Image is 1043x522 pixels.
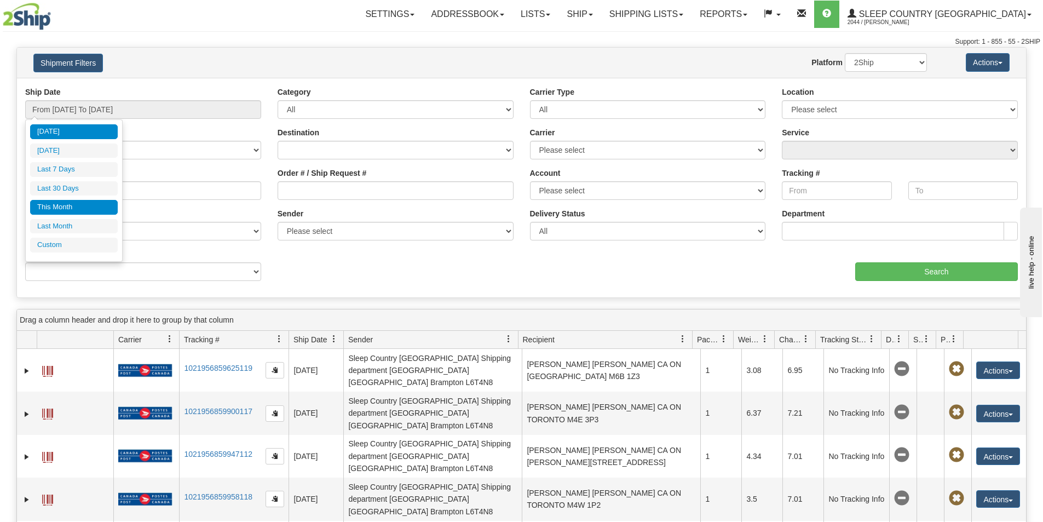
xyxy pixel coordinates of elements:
[756,330,774,348] a: Weight filter column settings
[673,330,692,348] a: Recipient filter column settings
[357,1,423,28] a: Settings
[343,478,522,520] td: Sleep Country [GEOGRAPHIC_DATA] Shipping department [GEOGRAPHIC_DATA] [GEOGRAPHIC_DATA] Brampton ...
[944,330,963,348] a: Pickup Status filter column settings
[3,3,51,30] img: logo2044.jpg
[823,478,889,520] td: No Tracking Info
[782,208,825,219] label: Department
[741,392,782,434] td: 6.37
[33,54,103,72] button: Shipment Filters
[8,9,101,18] div: live help - online
[30,181,118,196] li: Last 30 Days
[700,435,741,478] td: 1
[30,124,118,139] li: [DATE]
[21,494,32,505] a: Expand
[3,37,1040,47] div: Support: 1 - 855 - 55 - 2SHIP
[700,478,741,520] td: 1
[522,349,700,392] td: [PERSON_NAME] [PERSON_NAME] CA ON [GEOGRAPHIC_DATA] M6B 1Z3
[184,450,252,458] a: 1021956859947112
[779,334,802,345] span: Charge
[913,334,923,345] span: Shipment Issues
[558,1,601,28] a: Ship
[886,334,895,345] span: Delivery Status
[823,349,889,392] td: No Tracking Info
[266,448,284,464] button: Copy to clipboard
[855,262,1018,281] input: Search
[499,330,518,348] a: Sender filter column settings
[266,362,284,378] button: Copy to clipboard
[522,392,700,434] td: [PERSON_NAME] [PERSON_NAME] CA ON TORONTO M4E 3P3
[741,478,782,520] td: 3.5
[270,330,289,348] a: Tracking # filter column settings
[160,330,179,348] a: Carrier filter column settings
[1018,205,1042,317] iframe: chat widget
[601,1,692,28] a: Shipping lists
[343,435,522,478] td: Sleep Country [GEOGRAPHIC_DATA] Shipping department [GEOGRAPHIC_DATA] [GEOGRAPHIC_DATA] Brampton ...
[30,144,118,158] li: [DATE]
[782,435,823,478] td: 7.01
[118,406,172,420] img: 20 - Canada Post
[118,334,142,345] span: Carrier
[976,448,1020,465] button: Actions
[797,330,815,348] a: Charge filter column settings
[890,330,908,348] a: Delivery Status filter column settings
[941,334,950,345] span: Pickup Status
[782,168,820,179] label: Tracking #
[894,362,909,377] span: No Tracking Info
[697,334,720,345] span: Packages
[25,87,61,97] label: Ship Date
[30,162,118,177] li: Last 7 Days
[894,405,909,420] span: No Tracking Info
[530,208,585,219] label: Delivery Status
[741,349,782,392] td: 3.08
[423,1,512,28] a: Addressbook
[512,1,558,28] a: Lists
[976,362,1020,379] button: Actions
[782,349,823,392] td: 6.95
[184,407,252,416] a: 1021956859900117
[976,490,1020,508] button: Actions
[184,364,252,372] a: 1021956859625119
[714,330,733,348] a: Packages filter column settings
[118,492,172,506] img: 20 - Canada Post
[782,181,891,200] input: From
[700,349,741,392] td: 1
[782,392,823,434] td: 7.21
[42,361,53,378] a: Label
[856,9,1026,19] span: Sleep Country [GEOGRAPHIC_DATA]
[917,330,936,348] a: Shipment Issues filter column settings
[949,405,964,420] span: Pickup Not Assigned
[782,478,823,520] td: 7.01
[523,334,555,345] span: Recipient
[278,208,303,219] label: Sender
[894,491,909,506] span: No Tracking Info
[293,334,327,345] span: Ship Date
[184,492,252,501] a: 1021956859958118
[823,392,889,434] td: No Tracking Info
[530,127,555,138] label: Carrier
[266,405,284,422] button: Copy to clipboard
[289,435,343,478] td: [DATE]
[118,364,172,377] img: 20 - Canada Post
[848,17,930,28] span: 2044 / [PERSON_NAME]
[692,1,756,28] a: Reports
[278,127,319,138] label: Destination
[811,57,843,68] label: Platform
[530,168,561,179] label: Account
[278,87,311,97] label: Category
[949,491,964,506] span: Pickup Not Assigned
[741,435,782,478] td: 4.34
[266,491,284,507] button: Copy to clipboard
[17,309,1026,331] div: grid grouping header
[325,330,343,348] a: Ship Date filter column settings
[949,362,964,377] span: Pickup Not Assigned
[894,448,909,463] span: No Tracking Info
[184,334,220,345] span: Tracking #
[118,449,172,463] img: 20 - Canada Post
[21,409,32,420] a: Expand
[42,447,53,464] a: Label
[343,392,522,434] td: Sleep Country [GEOGRAPHIC_DATA] Shipping department [GEOGRAPHIC_DATA] [GEOGRAPHIC_DATA] Brampton ...
[820,334,868,345] span: Tracking Status
[289,349,343,392] td: [DATE]
[289,392,343,434] td: [DATE]
[862,330,881,348] a: Tracking Status filter column settings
